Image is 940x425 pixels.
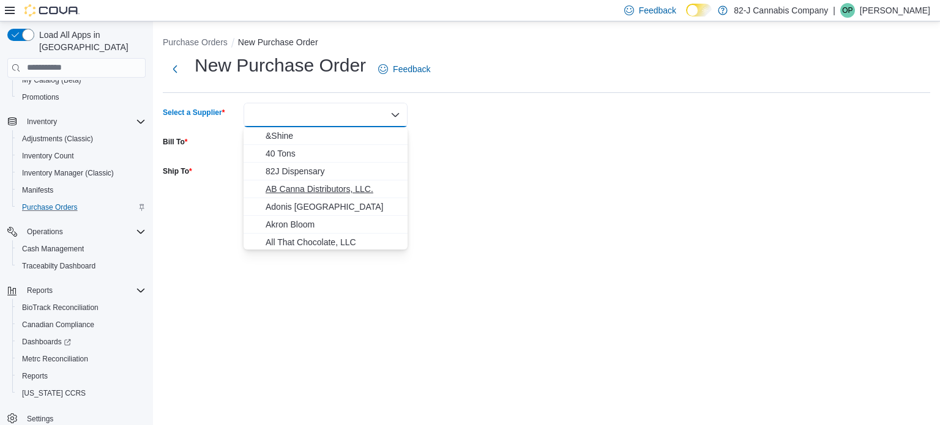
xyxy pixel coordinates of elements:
button: Canadian Compliance [12,316,151,333]
span: Reports [27,286,53,295]
span: Cash Management [22,244,84,254]
span: Feedback [639,4,676,17]
a: Adjustments (Classic) [17,131,98,146]
button: All That Chocolate, LLC [244,234,408,251]
span: Inventory Count [22,151,74,161]
span: Load All Apps in [GEOGRAPHIC_DATA] [34,29,146,53]
a: Manifests [17,183,58,198]
a: Purchase Orders [17,200,83,215]
span: All That Chocolate, LLC [266,236,400,248]
button: Reports [12,368,151,385]
span: Purchase Orders [22,202,78,212]
span: Traceabilty Dashboard [22,261,95,271]
span: Dashboards [22,337,71,347]
a: My Catalog (Beta) [17,73,86,87]
span: Manifests [22,185,53,195]
a: Feedback [373,57,435,81]
button: Reports [22,283,58,298]
div: Omar Price [840,3,855,18]
a: Reports [17,369,53,383]
span: Settings [27,414,53,424]
button: New Purchase Order [238,37,318,47]
a: Canadian Compliance [17,317,99,332]
span: Reports [22,371,48,381]
button: Inventory Count [12,147,151,164]
button: &Shine [244,127,408,145]
span: Inventory Count [17,149,146,163]
span: Adonis [GEOGRAPHIC_DATA] [266,201,400,213]
label: Select a Supplier [163,108,225,117]
button: Cash Management [12,240,151,257]
span: Promotions [17,90,146,105]
label: Ship To [163,166,192,176]
button: 40 Tons [244,145,408,163]
a: Dashboards [17,334,76,349]
span: AB Canna Distributors, LLC. [266,183,400,195]
span: Operations [22,224,146,239]
span: BioTrack Reconciliation [22,303,99,312]
h1: New Purchase Order [195,53,366,78]
button: Operations [2,223,151,240]
button: Adonis [GEOGRAPHIC_DATA] [244,198,408,216]
span: OP [842,3,852,18]
span: 40 Tons [266,147,400,160]
a: Traceabilty Dashboard [17,259,100,273]
p: [PERSON_NAME] [860,3,930,18]
span: Promotions [22,92,59,102]
span: Operations [27,227,63,237]
span: Inventory [27,117,57,127]
button: Metrc Reconciliation [12,350,151,368]
span: Washington CCRS [17,386,146,401]
span: Metrc Reconciliation [17,352,146,366]
span: Reports [17,369,146,383]
button: Adjustments (Classic) [12,130,151,147]
span: My Catalog (Beta) [22,75,81,85]
a: [US_STATE] CCRS [17,386,91,401]
span: Inventory [22,114,146,129]
span: Adjustments (Classic) [17,131,146,146]
button: Close list of options [390,110,400,120]
span: &Shine [266,130,400,142]
span: Inventory Manager (Classic) [17,166,146,180]
button: Inventory [2,113,151,130]
span: Traceabilty Dashboard [17,259,146,273]
a: Inventory Manager (Classic) [17,166,119,180]
span: Metrc Reconciliation [22,354,88,364]
button: Purchase Orders [163,37,228,47]
p: | [833,3,835,18]
span: Purchase Orders [17,200,146,215]
button: [US_STATE] CCRS [12,385,151,402]
img: Cova [24,4,80,17]
a: BioTrack Reconciliation [17,300,103,315]
button: Traceabilty Dashboard [12,257,151,275]
button: Next [163,57,187,81]
label: Bill To [163,137,187,147]
input: Dark Mode [686,4,712,17]
a: Cash Management [17,242,89,256]
span: [US_STATE] CCRS [22,388,86,398]
span: My Catalog (Beta) [17,73,146,87]
span: Akron Bloom [266,218,400,231]
button: Inventory [22,114,62,129]
span: Reports [22,283,146,298]
span: Canadian Compliance [22,320,94,330]
button: Operations [22,224,68,239]
a: Inventory Count [17,149,79,163]
span: Inventory Manager (Classic) [22,168,114,178]
span: Manifests [17,183,146,198]
button: Promotions [12,89,151,106]
button: BioTrack Reconciliation [12,299,151,316]
button: My Catalog (Beta) [12,72,151,89]
button: Reports [2,282,151,299]
span: 82J Dispensary [266,165,400,177]
nav: An example of EuiBreadcrumbs [163,36,930,51]
button: Purchase Orders [12,199,151,216]
span: Canadian Compliance [17,317,146,332]
a: Dashboards [12,333,151,350]
a: Promotions [17,90,64,105]
button: 82J Dispensary [244,163,408,180]
p: 82-J Cannabis Company [734,3,828,18]
button: Inventory Manager (Classic) [12,164,151,182]
button: Akron Bloom [244,216,408,234]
